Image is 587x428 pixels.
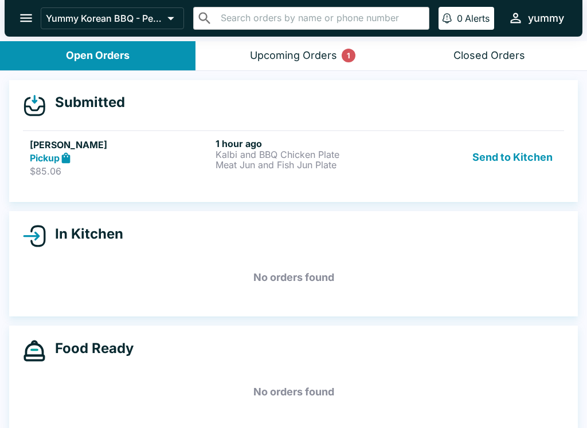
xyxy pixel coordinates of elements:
p: Kalbi and BBQ Chicken Plate [216,149,397,160]
a: [PERSON_NAME]Pickup$85.061 hour agoKalbi and BBQ Chicken PlateMeat Jun and Fish Jun PlateSend to ... [23,130,564,184]
button: Send to Kitchen [468,138,557,177]
p: 1 [347,50,350,61]
strong: Pickup [30,152,60,164]
div: Upcoming Orders [250,49,337,62]
h4: Food Ready [46,340,134,357]
input: Search orders by name or phone number [217,10,424,26]
p: 0 [457,13,463,24]
div: Open Orders [66,49,130,62]
h6: 1 hour ago [216,138,397,149]
h4: Submitted [46,94,125,111]
p: Meat Jun and Fish Jun Plate [216,160,397,170]
div: Closed Orders [453,49,525,62]
p: Yummy Korean BBQ - Pearlridge [46,13,163,24]
h4: In Kitchen [46,225,123,243]
h5: [PERSON_NAME] [30,138,211,152]
p: Alerts [465,13,490,24]
button: open drawer [11,3,41,33]
button: Yummy Korean BBQ - Pearlridge [41,7,184,29]
p: $85.06 [30,165,211,177]
h5: No orders found [23,371,564,413]
h5: No orders found [23,257,564,298]
div: yummy [528,11,564,25]
button: yummy [503,6,569,30]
